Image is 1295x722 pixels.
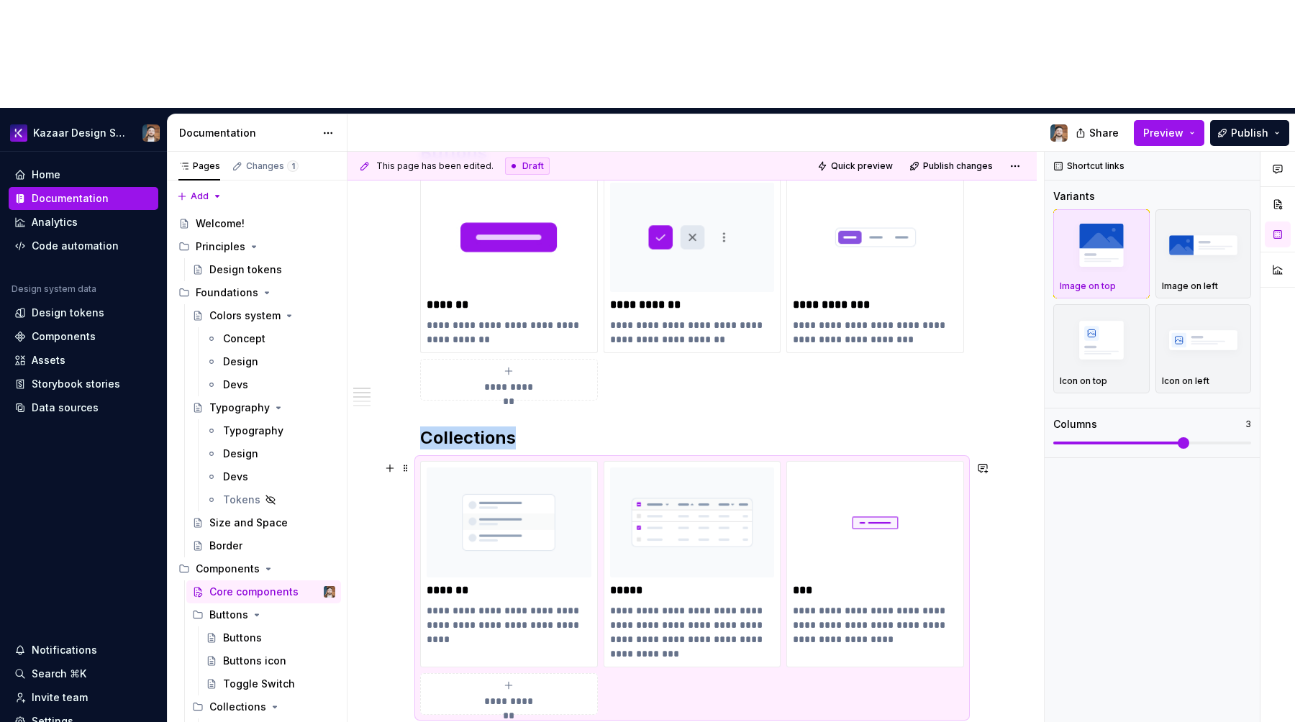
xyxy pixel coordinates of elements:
[196,216,245,231] div: Welcome!
[209,585,299,599] div: Core components
[610,467,775,577] img: 3a6df1e4-855c-4dfb-a8ce-d4b493b1629e.png
[32,353,65,367] div: Assets
[223,424,283,438] div: Typography
[178,160,220,172] div: Pages
[9,325,158,348] a: Components
[923,160,993,172] span: Publish changes
[186,304,341,327] a: Colors system
[196,562,260,576] div: Components
[793,183,958,292] img: 5cfe3523-ac4d-4deb-bfe4-92037fecfc6e.png
[173,281,341,304] div: Foundations
[1162,375,1209,387] p: Icon on left
[209,700,266,714] div: Collections
[32,643,97,657] div: Notifications
[32,239,119,253] div: Code automation
[209,516,288,530] div: Size and Space
[9,187,158,210] a: Documentation
[200,373,341,396] a: Devs
[1210,120,1289,146] button: Publish
[200,419,341,442] a: Typography
[223,677,295,691] div: Toggle Switch
[196,285,258,300] div: Foundations
[32,329,96,344] div: Components
[427,183,591,292] img: 9b540718-86a9-4de8-a666-fa09e2ba5e25.jpg
[3,117,164,148] button: Kazaar Design SystemFrederic
[209,262,282,277] div: Design tokens
[1053,189,1095,204] div: Variants
[223,447,258,461] div: Design
[186,695,341,718] div: Collections
[9,396,158,419] a: Data sources
[831,160,893,172] span: Quick preview
[173,557,341,580] div: Components
[186,534,341,557] a: Border
[376,160,494,172] span: This page has been edited.
[186,603,341,626] div: Buttons
[200,488,341,511] a: Tokens
[1053,304,1150,393] button: placeholderIcon on top
[32,191,109,206] div: Documentation
[1231,126,1268,140] span: Publish
[33,126,125,140] div: Kazaar Design System
[9,349,158,372] a: Assets
[9,163,158,186] a: Home
[196,239,245,254] div: Principles
[1162,219,1245,271] img: placeholder
[793,467,958,577] img: 25d81a36-d531-466d-b9e7-1f0feb52c2d2.png
[32,215,78,229] div: Analytics
[1050,124,1068,142] img: Frederic
[420,426,964,449] h2: Collections
[223,470,248,484] div: Devs
[223,654,286,668] div: Buttons icon
[1068,120,1128,146] button: Share
[9,686,158,709] a: Invite team
[32,377,120,391] div: Storybook stories
[142,124,160,142] img: Frederic
[1060,314,1143,366] img: placeholder
[200,442,341,465] a: Design
[223,493,260,507] div: Tokens
[223,332,265,346] div: Concept
[200,626,341,649] a: Buttons
[1162,314,1245,366] img: placeholder
[32,690,88,705] div: Invite team
[905,156,999,176] button: Publish changes
[32,306,104,320] div: Design tokens
[32,667,86,681] div: Search ⌘K
[173,212,341,235] a: Welcome!
[9,301,158,324] a: Design tokens
[610,183,775,292] img: 2d74cc54-5db8-4525-8bd5-1615ecc2768a.png
[32,168,60,182] div: Home
[10,124,27,142] img: 430d0a0e-ca13-4282-b224-6b37fab85464.png
[223,378,248,392] div: Devs
[209,309,281,323] div: Colors system
[186,396,341,419] a: Typography
[223,631,262,645] div: Buttons
[209,608,248,622] div: Buttons
[1060,375,1107,387] p: Icon on top
[1134,120,1204,146] button: Preview
[12,283,96,295] div: Design system data
[200,327,341,350] a: Concept
[200,672,341,695] a: Toggle Switch
[287,160,299,172] span: 1
[1155,304,1252,393] button: placeholderIcon on left
[209,539,242,553] div: Border
[1060,280,1116,292] p: Image on top
[427,467,591,577] img: e5e509bd-a395-499f-8bfb-de553127eb3a.png
[186,258,341,281] a: Design tokens
[32,401,99,415] div: Data sources
[522,160,544,172] span: Draft
[9,211,158,234] a: Analytics
[223,355,258,369] div: Design
[173,235,341,258] div: Principles
[1245,419,1251,430] p: 3
[1155,209,1252,298] button: placeholderImage on left
[1089,126,1119,140] span: Share
[813,156,899,176] button: Quick preview
[200,465,341,488] a: Devs
[186,511,341,534] a: Size and Space
[246,160,299,172] div: Changes
[1162,280,1218,292] p: Image on left
[1053,417,1097,431] div: Columns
